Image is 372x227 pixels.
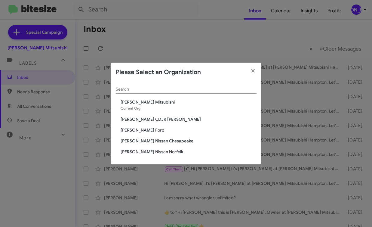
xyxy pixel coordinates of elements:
span: [PERSON_NAME] CDJR [PERSON_NAME] [121,116,257,122]
span: [PERSON_NAME] Ford [121,127,257,133]
span: Current Org [121,106,140,110]
h2: Please Select an Organization [116,67,201,77]
span: [PERSON_NAME] Mitsubishi [121,99,257,105]
span: [PERSON_NAME] Nissan Norfolk [121,149,257,155]
span: [PERSON_NAME] Nissan Chesapeake [121,138,257,144]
